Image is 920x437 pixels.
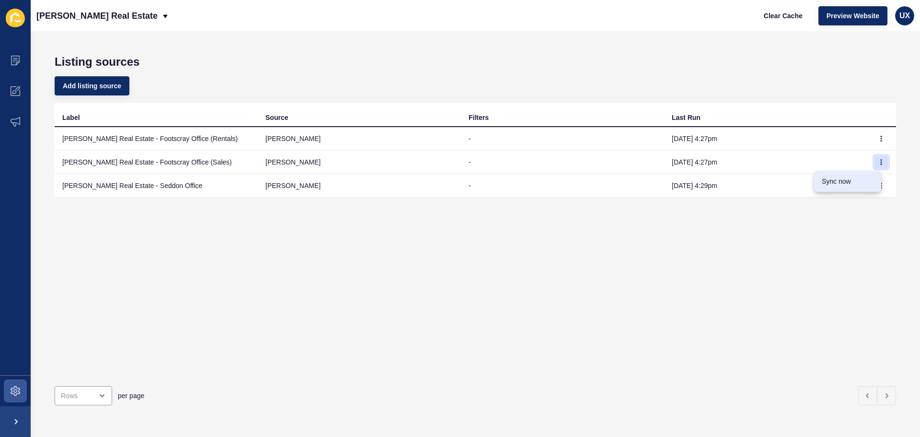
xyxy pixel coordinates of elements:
[265,113,288,122] div: Source
[63,81,121,91] span: Add listing source
[672,113,701,122] div: Last Run
[756,6,811,25] button: Clear Cache
[55,127,258,151] td: [PERSON_NAME] Real Estate - Footscray Office (Rentals)
[469,113,489,122] div: Filters
[764,11,803,21] span: Clear Cache
[461,174,664,198] td: -
[899,11,910,21] span: UX
[55,174,258,198] td: [PERSON_NAME] Real Estate - Seddon Office
[818,6,887,25] button: Preview Website
[258,174,461,198] td: [PERSON_NAME]
[827,11,879,21] span: Preview Website
[36,4,158,28] p: [PERSON_NAME] Real Estate
[258,127,461,151] td: [PERSON_NAME]
[461,151,664,174] td: -
[258,151,461,174] td: [PERSON_NAME]
[55,151,258,174] td: [PERSON_NAME] Real Estate - Footscray Office (Sales)
[664,174,867,198] td: [DATE] 4:29pm
[814,171,881,192] a: Sync now
[664,127,867,151] td: [DATE] 4:27pm
[461,127,664,151] td: -
[55,386,112,405] div: open menu
[62,113,80,122] div: Label
[55,55,896,69] h1: Listing sources
[118,391,144,401] span: per page
[55,76,129,95] button: Add listing source
[664,151,867,174] td: [DATE] 4:27pm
